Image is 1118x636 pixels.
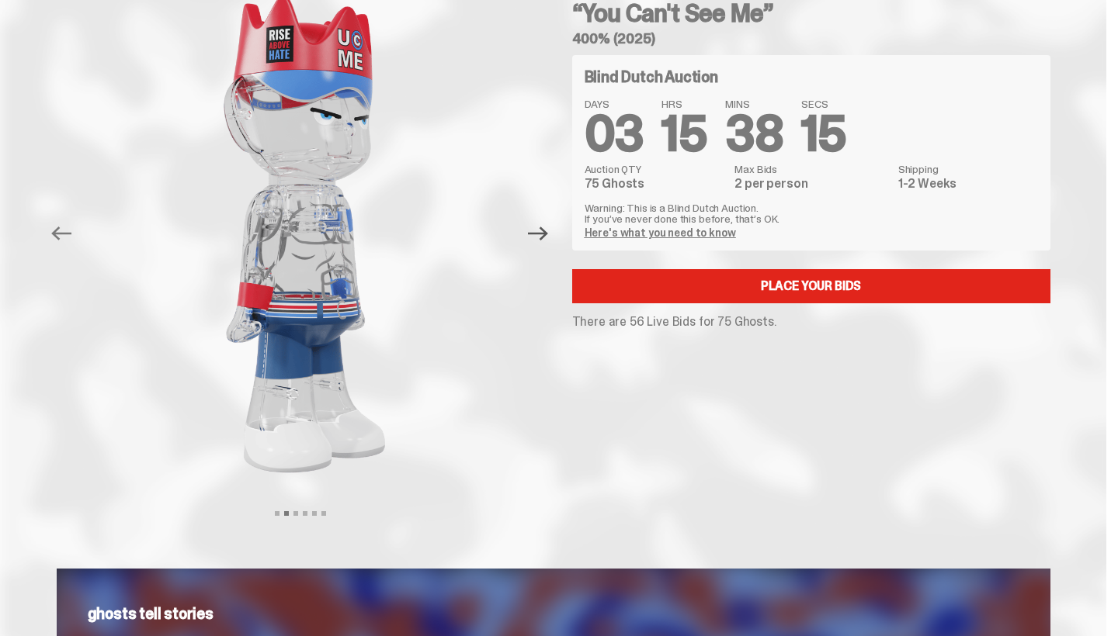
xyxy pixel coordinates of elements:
button: View slide 4 [303,511,307,516]
h3: “You Can't See Me” [572,1,1050,26]
dt: Auction QTY [585,164,726,175]
span: SECS [801,99,846,109]
button: Previous [45,216,79,251]
a: Here's what you need to know [585,226,736,240]
a: Place your Bids [572,269,1050,303]
span: 15 [661,102,707,166]
button: View slide 3 [293,511,298,516]
h5: 400% (2025) [572,32,1050,46]
button: View slide 5 [312,511,317,516]
dd: 1-2 Weeks [898,178,1038,190]
p: ghosts tell stories [88,606,1019,621]
span: MINS [725,99,783,109]
span: HRS [661,99,707,109]
dd: 75 Ghosts [585,178,726,190]
p: Warning: This is a Blind Dutch Auction. If you’ve never done this before, that’s OK. [585,202,1038,224]
button: View slide 2 [284,511,289,516]
dd: 2 per person [734,178,888,190]
span: 03 [585,102,644,166]
button: View slide 6 [321,511,326,516]
button: Next [522,216,556,251]
span: DAYS [585,99,644,109]
span: 38 [725,102,783,166]
dt: Shipping [898,164,1038,175]
dt: Max Bids [734,164,888,175]
button: View slide 1 [275,511,279,516]
span: 15 [801,102,846,166]
p: There are 56 Live Bids for 75 Ghosts. [572,316,1050,328]
h4: Blind Dutch Auction [585,69,718,85]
